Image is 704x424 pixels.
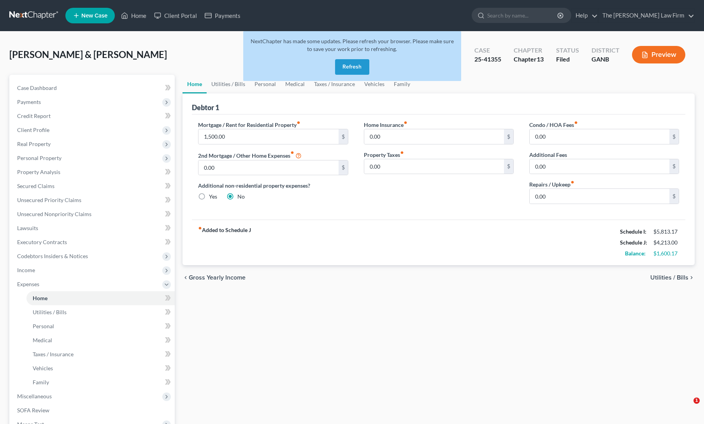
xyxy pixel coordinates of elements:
[556,55,579,64] div: Filed
[11,109,175,123] a: Credit Report
[688,274,695,281] i: chevron_right
[11,403,175,417] a: SOFA Review
[17,183,54,189] span: Secured Claims
[33,295,47,301] span: Home
[620,228,646,235] strong: Schedule I:
[11,221,175,235] a: Lawsuits
[251,38,454,52] span: NextChapter has made some updates. Please refresh your browser. Please make sure to save your wor...
[632,46,685,63] button: Preview
[669,129,679,144] div: $
[592,55,620,64] div: GANB
[650,274,695,281] button: Utilities / Bills chevron_right
[17,84,57,91] span: Case Dashboard
[17,407,49,413] span: SOFA Review
[11,165,175,179] a: Property Analysis
[198,121,300,129] label: Mortgage / Rent for Residential Property
[11,81,175,95] a: Case Dashboard
[669,159,679,174] div: $
[17,99,41,105] span: Payments
[17,127,49,133] span: Client Profile
[530,129,669,144] input: --
[11,179,175,193] a: Secured Claims
[571,180,574,184] i: fiber_manual_record
[17,225,38,231] span: Lawsuits
[653,239,679,246] div: $4,213.00
[26,291,175,305] a: Home
[17,169,60,175] span: Property Analysis
[599,9,694,23] a: The [PERSON_NAME] Law Firm
[297,121,300,125] i: fiber_manual_record
[669,189,679,204] div: $
[150,9,201,23] a: Client Portal
[514,46,544,55] div: Chapter
[183,75,207,93] a: Home
[572,9,598,23] a: Help
[33,309,67,315] span: Utilities / Bills
[11,207,175,221] a: Unsecured Nonpriority Claims
[530,189,669,204] input: --
[11,235,175,249] a: Executory Contracts
[17,155,61,161] span: Personal Property
[117,9,150,23] a: Home
[529,151,567,159] label: Additional Fees
[198,151,302,160] label: 2nd Mortgage / Other Home Expenses
[26,361,175,375] a: Vehicles
[678,398,696,416] iframe: Intercom live chat
[33,337,52,343] span: Medical
[198,226,202,230] i: fiber_manual_record
[364,151,404,159] label: Property Taxes
[574,121,578,125] i: fiber_manual_record
[474,55,501,64] div: 25-41355
[33,365,53,371] span: Vehicles
[17,253,88,259] span: Codebtors Insiders & Notices
[17,267,35,273] span: Income
[17,197,81,203] span: Unsecured Priority Claims
[364,121,407,129] label: Home Insurance
[339,160,348,175] div: $
[198,226,251,259] strong: Added to Schedule J
[693,398,700,404] span: 1
[404,121,407,125] i: fiber_manual_record
[201,9,244,23] a: Payments
[33,323,54,329] span: Personal
[26,375,175,389] a: Family
[198,160,338,175] input: --
[33,379,49,385] span: Family
[198,129,338,144] input: --
[620,239,647,246] strong: Schedule J:
[17,239,67,245] span: Executory Contracts
[17,113,51,119] span: Credit Report
[529,121,578,129] label: Condo / HOA Fees
[183,274,246,281] button: chevron_left Gross Yearly Income
[189,274,246,281] span: Gross Yearly Income
[290,151,294,155] i: fiber_manual_record
[335,59,369,75] button: Refresh
[192,103,219,112] div: Debtor 1
[556,46,579,55] div: Status
[529,180,574,188] label: Repairs / Upkeep
[514,55,544,64] div: Chapter
[364,129,504,144] input: --
[530,159,669,174] input: --
[504,129,513,144] div: $
[17,393,52,399] span: Miscellaneous
[9,49,167,60] span: [PERSON_NAME] & [PERSON_NAME]
[26,333,175,347] a: Medical
[26,319,175,333] a: Personal
[17,141,51,147] span: Real Property
[26,347,175,361] a: Taxes / Insurance
[400,151,404,155] i: fiber_manual_record
[537,55,544,63] span: 13
[17,281,39,287] span: Expenses
[487,8,558,23] input: Search by name...
[653,250,679,257] div: $1,600.17
[33,351,74,357] span: Taxes / Insurance
[650,274,688,281] span: Utilities / Bills
[653,228,679,236] div: $5,813.17
[11,193,175,207] a: Unsecured Priority Claims
[207,75,250,93] a: Utilities / Bills
[625,250,646,257] strong: Balance:
[209,193,217,201] label: Yes
[504,159,513,174] div: $
[474,46,501,55] div: Case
